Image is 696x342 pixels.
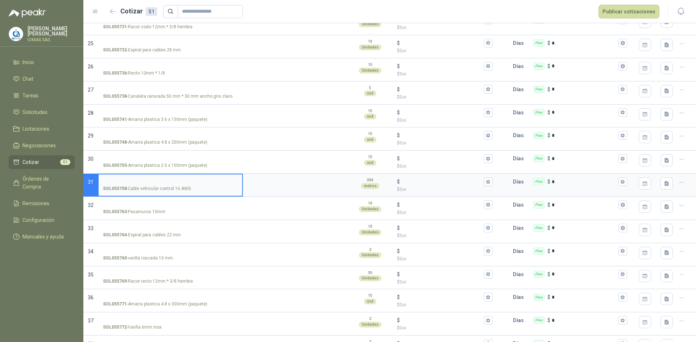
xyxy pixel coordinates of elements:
a: Remisiones [9,197,75,210]
input: Flex $ [552,156,617,161]
div: und [364,90,376,96]
input: Flex $ [552,179,617,185]
p: $ [397,301,492,308]
span: 0 [399,48,406,53]
div: Flex [533,271,544,278]
p: - Amarra plastica 4.8 x 300mm (paquete) [103,301,207,308]
strong: SOL055732 [103,47,127,54]
p: Días [513,82,527,97]
span: Inicio [22,58,34,66]
p: $ [397,39,400,47]
p: $ [397,247,400,255]
p: $ [547,201,550,209]
input: $$0,00 [401,41,482,46]
button: Flex $ [618,177,627,186]
p: 5 [369,85,371,91]
p: 30 [368,270,372,276]
p: $ [397,94,492,101]
span: Licitaciones [22,125,49,133]
span: 0 [399,325,406,330]
span: 0 [399,256,406,261]
button: Flex $ [618,39,627,47]
strong: SOL055765 [103,255,127,262]
p: - Espiral para cables 22 mm [103,232,181,238]
a: Chat [9,72,75,86]
span: Manuales y ayuda [22,233,64,241]
p: $ [397,71,492,77]
strong: SOL055741 [103,116,127,123]
input: SOL055736-Recto 10mm * 1/8 [103,64,238,69]
p: $ [547,316,550,324]
div: Flex [533,224,544,232]
div: Unidades [359,206,381,212]
p: $ [547,293,550,301]
p: - Amarra plastica 3.6 x 150mm (paquete) [103,116,207,123]
span: Cotizar [22,158,39,166]
input: $$0,00 [401,179,482,185]
input: SOL055748-Amarra plastica 4.8 x 200mm (paquete) [103,133,238,138]
div: Flex [533,109,544,116]
span: ,00 [402,141,406,145]
div: Unidades [359,322,381,328]
button: Publicar cotizaciones [598,5,659,18]
a: Órdenes de Compra [9,172,75,194]
span: ,00 [402,211,406,215]
a: Solicitudes [9,105,75,119]
input: Flex $ [552,318,617,323]
input: Flex $ [552,110,617,115]
strong: SOL055755 [103,162,127,169]
div: Flex [533,317,544,324]
span: 35 [88,272,94,278]
p: $ [397,47,492,54]
p: 2 [369,316,371,322]
p: - Amarra plastica 2.5 x 100mm (paquete) [103,162,207,169]
input: $$0,00 [401,86,482,92]
span: 0 [399,279,406,284]
p: - Canaleta ranurada 50 mm * 30 mm ancho gris claro [103,93,232,100]
input: $$0,00 [401,271,482,277]
p: 10 [368,224,372,229]
input: Flex $ [552,295,617,300]
div: Unidades [359,21,381,27]
p: $ [547,85,550,93]
span: 25 [88,41,94,46]
p: $ [397,201,400,209]
input: $$0,00 [401,202,482,208]
span: 0 [399,94,406,100]
input: SOL055763-Pasamuros 10mm [103,202,238,208]
input: SOL055772-Varilla 6mm inox [103,318,238,323]
input: SOL055765-varilla roscada 10 mm [103,249,238,254]
p: - Recto 10mm * 1/8 [103,70,165,77]
button: $$0,00 [484,200,493,209]
p: Días [513,128,527,143]
button: $$0,00 [484,154,493,163]
strong: SOL055748 [103,139,127,146]
button: $$0,00 [484,85,493,94]
input: Flex $ [552,225,617,231]
div: und [364,160,376,166]
strong: SOL055764 [103,232,127,238]
p: - Espiral para cables 28 mm [103,47,181,54]
a: Inicio [9,55,75,69]
p: $ [397,109,400,117]
input: $$0,00 [401,248,482,254]
p: Días [513,105,527,120]
span: 32 [88,202,94,208]
div: und [364,137,376,143]
input: SOL055732-Espiral para cables 28 mm [103,41,238,46]
span: Órdenes de Compra [22,175,68,191]
span: 51 [60,159,70,165]
p: 10 [368,39,372,45]
div: Flex [533,86,544,93]
input: Flex $ [552,248,617,254]
p: $ [397,163,492,170]
img: Logo peakr [9,9,46,17]
h2: Cotizar [120,6,157,16]
p: $ [397,24,492,31]
p: - varilla roscada 10 mm [103,255,173,262]
strong: SOL055769 [103,278,127,285]
span: ,00 [402,234,406,238]
p: $ [397,131,400,139]
span: Solicitudes [22,108,47,116]
p: $ [397,325,492,332]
